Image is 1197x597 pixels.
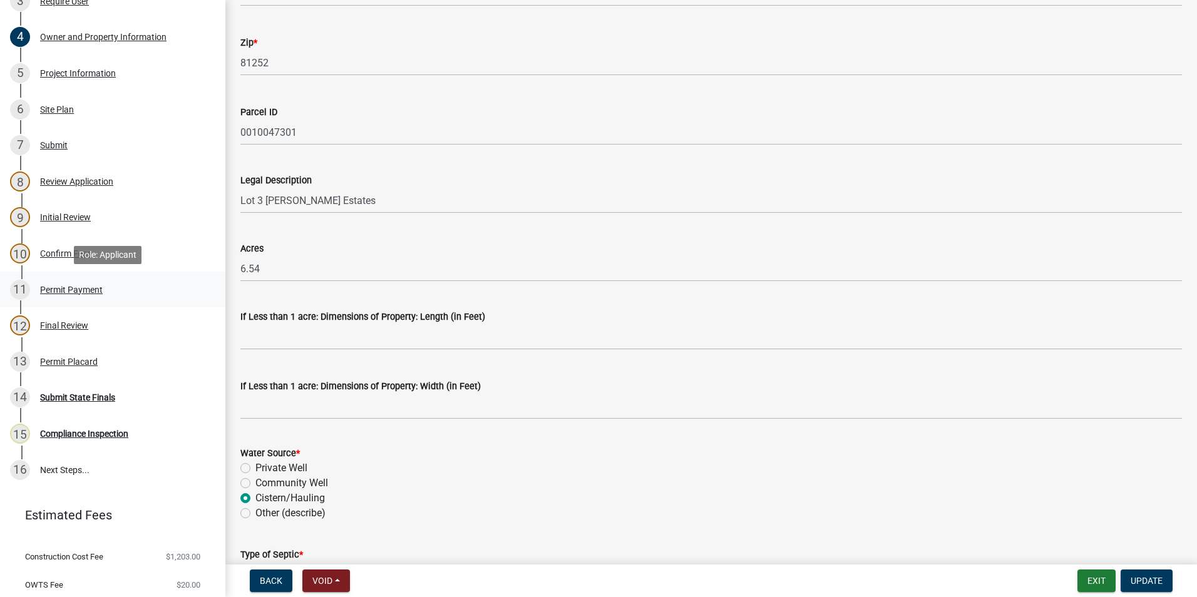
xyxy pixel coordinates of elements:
div: Final Review [40,321,88,330]
div: 13 [10,352,30,372]
div: 16 [10,460,30,480]
div: Project Information [40,69,116,78]
div: Initial Review [40,213,91,222]
label: Acres [240,245,264,253]
div: 11 [10,280,30,300]
div: Site Plan [40,105,74,114]
div: Owner and Property Information [40,33,167,41]
div: 9 [10,207,30,227]
button: Void [302,569,350,592]
div: 8 [10,171,30,191]
label: If Less than 1 acre: Dimensions of Property: Width (in Feet) [240,382,481,391]
div: 12 [10,315,30,335]
div: 4 [10,27,30,47]
label: Legal Description [240,176,312,185]
button: Update [1121,569,1173,592]
a: Estimated Fees [10,503,205,528]
span: $20.00 [177,581,200,589]
button: Back [250,569,292,592]
span: Update [1131,576,1163,586]
div: Confirm Fees [40,249,91,258]
span: Construction Cost Fee [25,553,103,561]
div: Permit Payment [40,285,103,294]
div: 7 [10,135,30,155]
div: 5 [10,63,30,83]
label: Cistern/Hauling [255,491,325,506]
label: Parcel ID [240,108,277,117]
label: If Less than 1 acre: Dimensions of Property: Length (in Feet) [240,313,485,322]
div: 15 [10,424,30,444]
div: Submit [40,141,68,150]
div: Role: Applicant [74,246,141,264]
label: Other (describe) [255,506,326,521]
label: Water Source [240,449,300,458]
span: OWTS Fee [25,581,63,589]
label: Community Well [255,476,328,491]
div: Compliance Inspection [40,429,128,438]
div: Permit Placard [40,357,98,366]
label: Private Well [255,461,307,476]
span: Back [260,576,282,586]
label: Type of Septic [240,551,303,559]
span: Void [312,576,332,586]
div: Review Application [40,177,113,186]
div: 10 [10,243,30,263]
div: Submit State Finals [40,393,115,402]
div: 14 [10,387,30,407]
button: Exit [1077,569,1116,592]
div: 6 [10,99,30,120]
span: $1,203.00 [166,553,200,561]
label: Zip [240,39,257,48]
